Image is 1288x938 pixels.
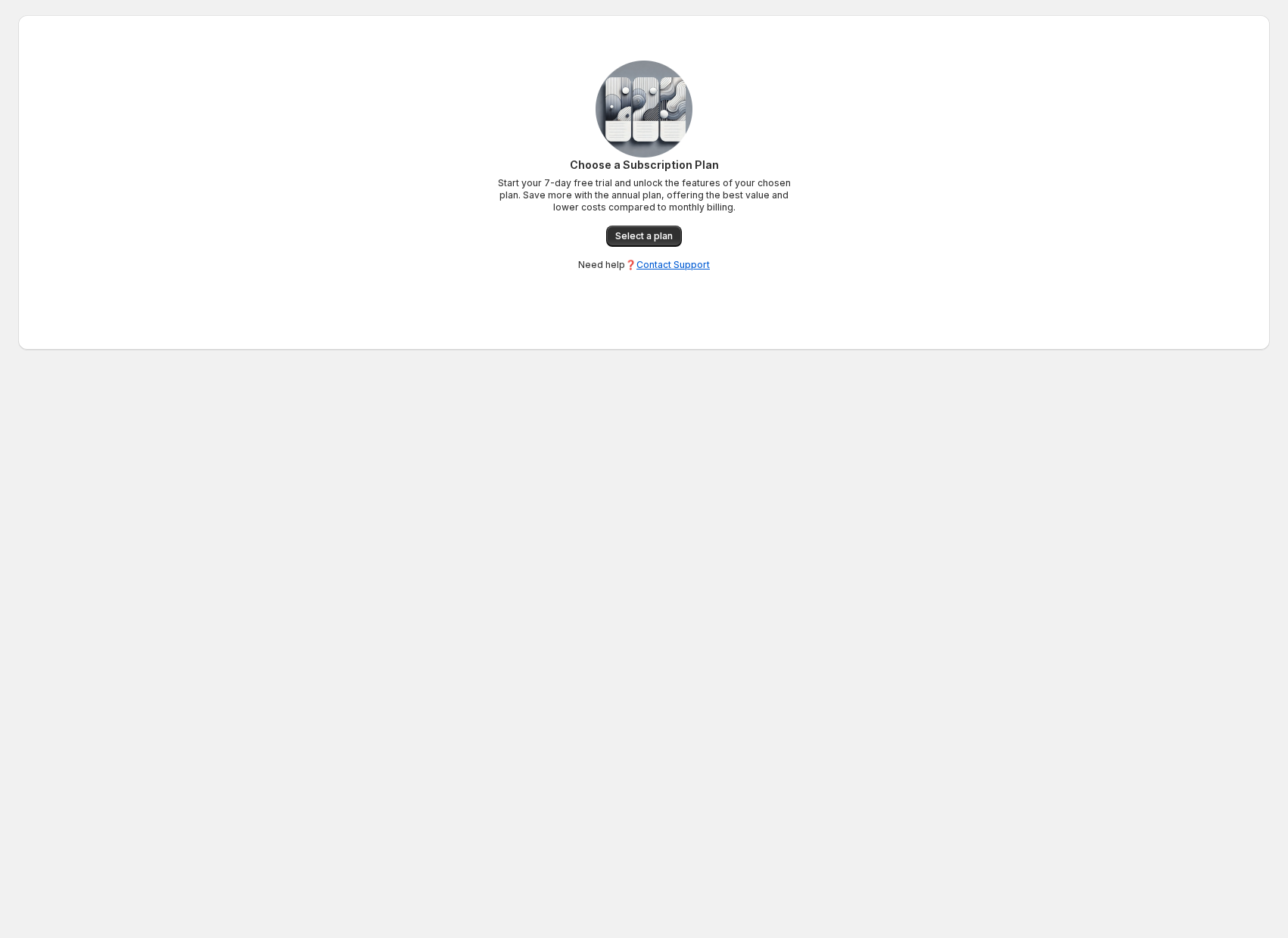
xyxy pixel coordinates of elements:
[615,230,673,242] span: Select a plan
[636,259,710,270] a: Contact Support
[606,226,682,247] a: Select a plan
[578,259,710,271] p: Need help❓
[493,157,795,173] p: Choose a Subscription Plan
[493,177,795,213] p: Start your 7-day free trial and unlock the features of your chosen plan. Save more with the annua...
